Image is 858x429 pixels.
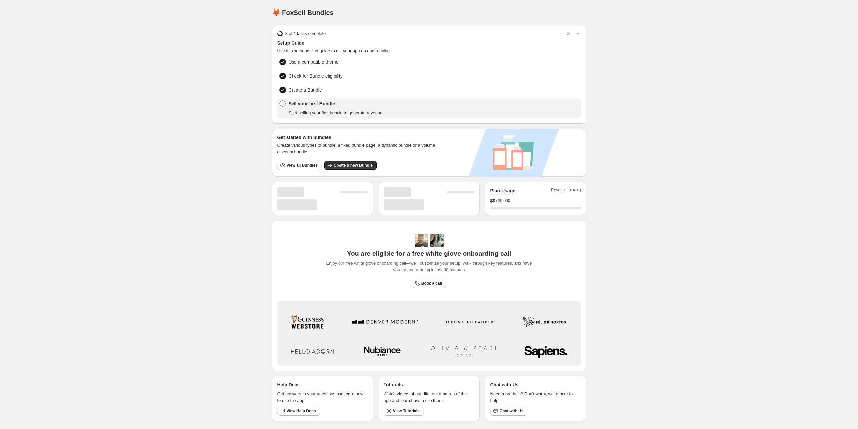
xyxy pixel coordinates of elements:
[490,187,515,194] h2: Plan Usage
[384,391,474,404] p: Watch videos about different features of the app and learn how to use them.
[277,40,581,46] span: Setup Guide
[324,161,377,170] button: Create a new Bundle
[289,100,384,107] span: Sell your first Bundle
[490,197,581,204] div: /
[551,187,581,195] span: Resets on
[430,234,444,247] img: Prakhar
[272,9,334,17] h1: 🦊 FoxSell Bundles
[277,161,322,170] button: View all Bundles
[323,260,535,273] span: Enjoy our free white glove onboarding call—we'll customize your setup, walk through key features,...
[384,407,424,416] a: View Tutorials
[490,197,496,204] span: $ 0
[490,391,581,404] p: Need more help? Don't worry, we're here to help.
[415,234,428,247] img: Adi
[287,409,316,414] span: View Help Docs
[500,409,524,414] span: Chat with Us
[412,279,446,288] a: Book a call
[289,59,339,65] span: Use a compatible theme
[289,110,384,116] span: Start selling your first bundle to generate revenue.
[384,381,403,388] p: Tutorials
[347,250,511,257] span: You are eligible for a free white glove onboarding call
[277,134,442,141] h3: Get started with bundles
[285,30,326,37] span: 3 of 4 tasks complete
[334,163,373,168] span: Create a new Bundle
[569,188,581,192] span: [DATE]
[277,48,581,54] span: Use this personalized guide to get your app up and running.
[287,163,318,168] span: View all Bundles
[490,381,519,388] p: Chat with Us
[490,407,528,416] button: Chat with Us
[277,391,368,404] p: Get answers to your questions and learn how to use the app.
[421,281,442,286] span: Book a call
[289,73,343,79] span: Check for Bundle eligibility
[277,381,300,388] p: Help Docs
[277,407,320,416] a: View Help Docs
[289,87,322,93] span: Create a Bundle
[393,409,420,414] span: View Tutorials
[498,198,510,203] span: $5,000
[277,142,442,155] span: Create various types of bundle, a fixed bundle page, a dynamic bundle or a volume discount bundle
